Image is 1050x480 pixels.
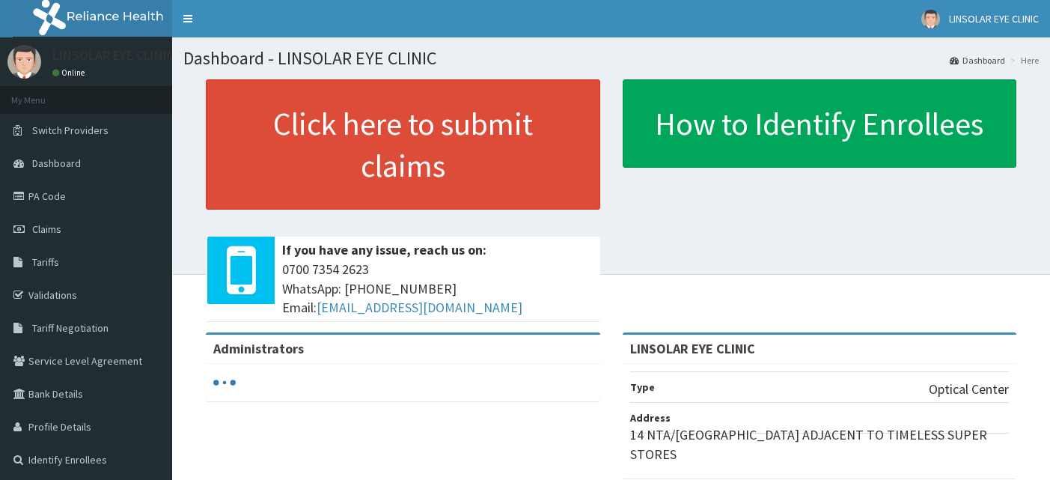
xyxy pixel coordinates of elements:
[7,45,41,79] img: User Image
[630,380,655,394] b: Type
[623,79,1017,168] a: How to Identify Enrollees
[929,380,1009,399] p: Optical Center
[949,12,1039,25] span: LINSOLAR EYE CLINIC
[630,340,755,357] strong: LINSOLAR EYE CLINIC
[950,54,1005,67] a: Dashboard
[317,299,522,316] a: [EMAIL_ADDRESS][DOMAIN_NAME]
[1007,54,1039,67] li: Here
[52,67,88,78] a: Online
[282,241,486,258] b: If you have any issue, reach us on:
[921,10,940,28] img: User Image
[630,425,1010,464] p: 14 NTA/[GEOGRAPHIC_DATA] ADJACENT TO TIMELESS SUPER STORES
[183,49,1039,68] h1: Dashboard - LINSOLAR EYE CLINIC
[32,157,81,170] span: Dashboard
[206,79,600,210] a: Click here to submit claims
[32,222,61,236] span: Claims
[32,124,109,137] span: Switch Providers
[213,371,236,394] svg: audio-loading
[32,255,59,269] span: Tariffs
[282,260,593,318] span: 0700 7354 2623 WhatsApp: [PHONE_NUMBER] Email:
[32,321,109,335] span: Tariff Negotiation
[52,49,174,62] p: LINSOLAR EYE CLINIC
[213,340,304,357] b: Administrators
[630,411,671,425] b: Address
